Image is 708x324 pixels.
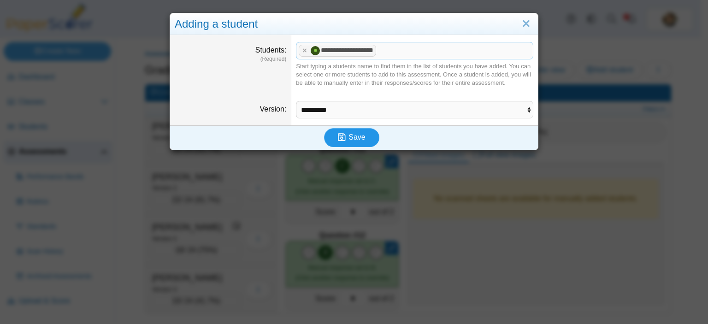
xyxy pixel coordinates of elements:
[296,42,533,59] tags: ​
[301,47,308,53] x: remove tag
[519,16,533,32] a: Close
[296,62,533,88] div: Start typing a students name to find them in the list of students you have added. You can select ...
[260,105,287,113] label: Version
[324,128,379,147] button: Save
[170,13,538,35] div: Adding a student
[348,133,365,141] span: Save
[313,48,319,53] span: Reyhan Kaya
[255,46,287,54] label: Students
[175,55,286,63] dfn: (Required)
